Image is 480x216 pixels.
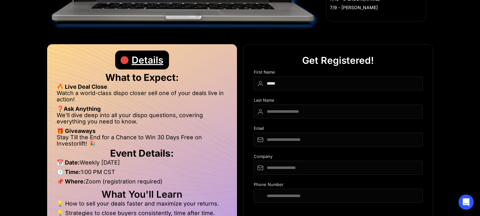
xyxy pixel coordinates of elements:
[57,201,228,210] li: 💡 How to sell your deals faster and maximize your returns.
[57,90,228,106] li: Watch a world-class dispo closer sell one of your deals live in action!
[57,134,228,147] li: Stay Till the End for a Chance to Win 30 Days Free on Investorlift! 🎉
[132,51,163,69] div: Details
[302,51,374,70] div: Get Registered!
[57,128,96,134] strong: 🎁 Giveaways
[57,178,85,185] strong: 📌 Where:
[57,105,101,112] strong: ❓Ask Anything
[254,182,423,189] div: Phone Number
[254,98,423,105] div: Last Name
[254,70,423,76] div: First Name
[57,169,81,175] strong: 🕒 Time:
[105,72,179,83] strong: What to Expect:
[57,83,107,90] strong: 🔥 Live Deal Close
[458,195,474,210] div: Open Intercom Messenger
[57,112,228,128] li: We’ll dive deep into all your dispo questions, covering everything you need to know.
[57,178,228,188] li: Zoom (registration required)
[57,191,228,197] h2: What You'll Learn
[254,126,423,133] div: Email
[110,147,174,159] strong: Event Details:
[254,154,423,161] div: Company
[57,159,80,166] strong: 📅 Date:
[57,169,228,178] li: 1:00 PM CST
[57,159,228,169] li: Weekly [DATE]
